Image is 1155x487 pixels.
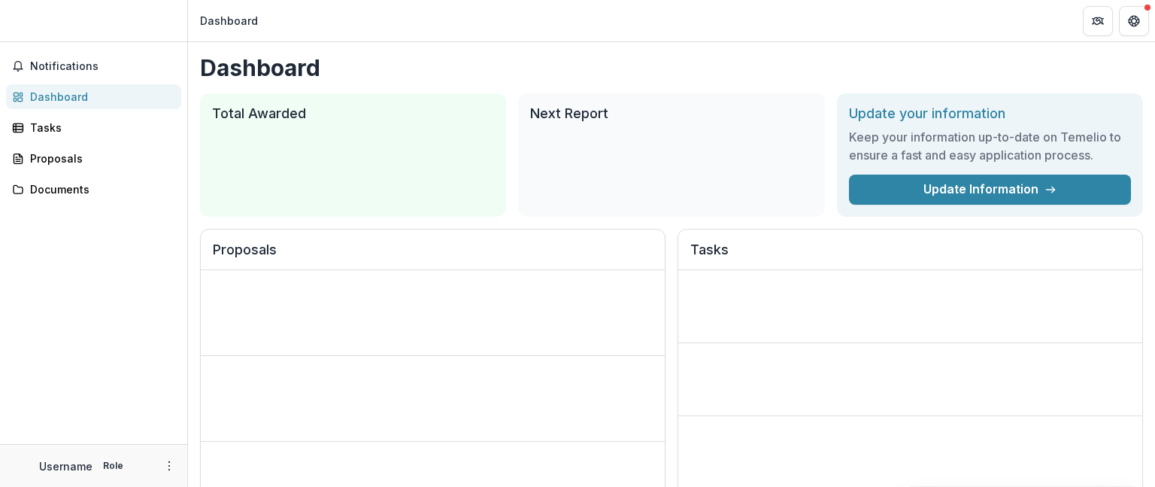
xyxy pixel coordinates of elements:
[6,146,181,171] a: Proposals
[6,54,181,78] button: Notifications
[30,60,175,73] span: Notifications
[200,13,258,29] div: Dashboard
[30,151,169,166] div: Proposals
[39,458,92,474] p: Username
[6,84,181,109] a: Dashboard
[99,459,128,473] p: Role
[849,128,1131,164] h3: Keep your information up-to-date on Temelio to ensure a fast and easy application process.
[200,54,1143,81] h1: Dashboard
[1119,6,1149,36] button: Get Help
[6,177,181,202] a: Documents
[194,10,264,32] nav: breadcrumb
[30,120,169,135] div: Tasks
[849,175,1131,205] a: Update Information
[6,115,181,140] a: Tasks
[690,242,1130,270] h2: Tasks
[160,457,178,475] button: More
[30,89,169,105] div: Dashboard
[530,105,812,122] h2: Next Report
[1083,6,1113,36] button: Partners
[849,105,1131,122] h2: Update your information
[212,105,494,122] h2: Total Awarded
[30,181,169,197] div: Documents
[213,242,653,270] h2: Proposals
